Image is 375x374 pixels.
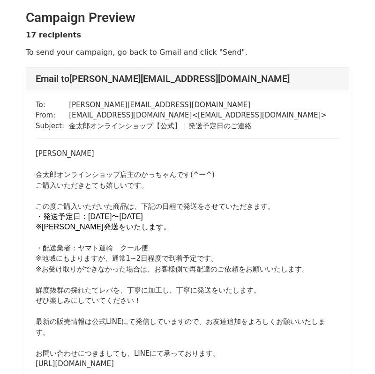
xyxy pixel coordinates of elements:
p: To send your campaign, go back to Gmail and click "Send". [26,47,349,57]
td: 金太郎オンラインショップ【公式】｜発送予定日のご連絡 [69,121,327,132]
td: [EMAIL_ADDRESS][DOMAIN_NAME] < [EMAIL_ADDRESS][DOMAIN_NAME] > [69,110,327,121]
strong: 17 recipients [26,30,81,39]
td: To: [36,100,69,110]
h4: Email to [PERSON_NAME][EMAIL_ADDRESS][DOMAIN_NAME] [36,73,339,84]
font: ・発送予定日：[DATE]〜[DATE] [36,213,143,220]
td: From: [36,110,69,121]
td: Subject: [36,121,69,132]
td: [PERSON_NAME][EMAIL_ADDRESS][DOMAIN_NAME] [69,100,327,110]
h2: Campaign Preview [26,10,349,26]
font: ※[PERSON_NAME]発送をいたします。 [36,223,171,231]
